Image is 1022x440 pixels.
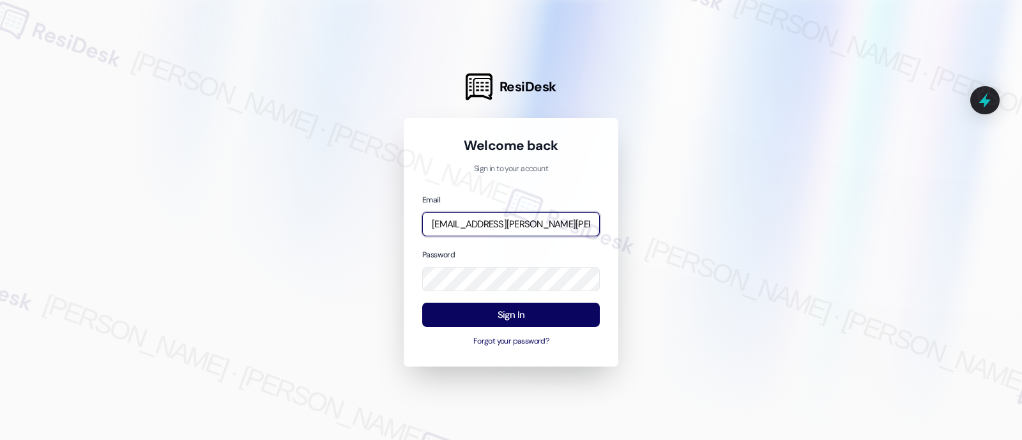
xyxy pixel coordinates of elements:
img: ResiDesk Logo [466,73,492,100]
p: Sign in to your account [422,163,600,175]
button: Forgot your password? [422,336,600,347]
h1: Welcome back [422,137,600,155]
input: name@example.com [422,212,600,237]
label: Email [422,195,440,205]
span: ResiDesk [500,78,556,96]
button: Sign In [422,303,600,328]
label: Password [422,250,455,260]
